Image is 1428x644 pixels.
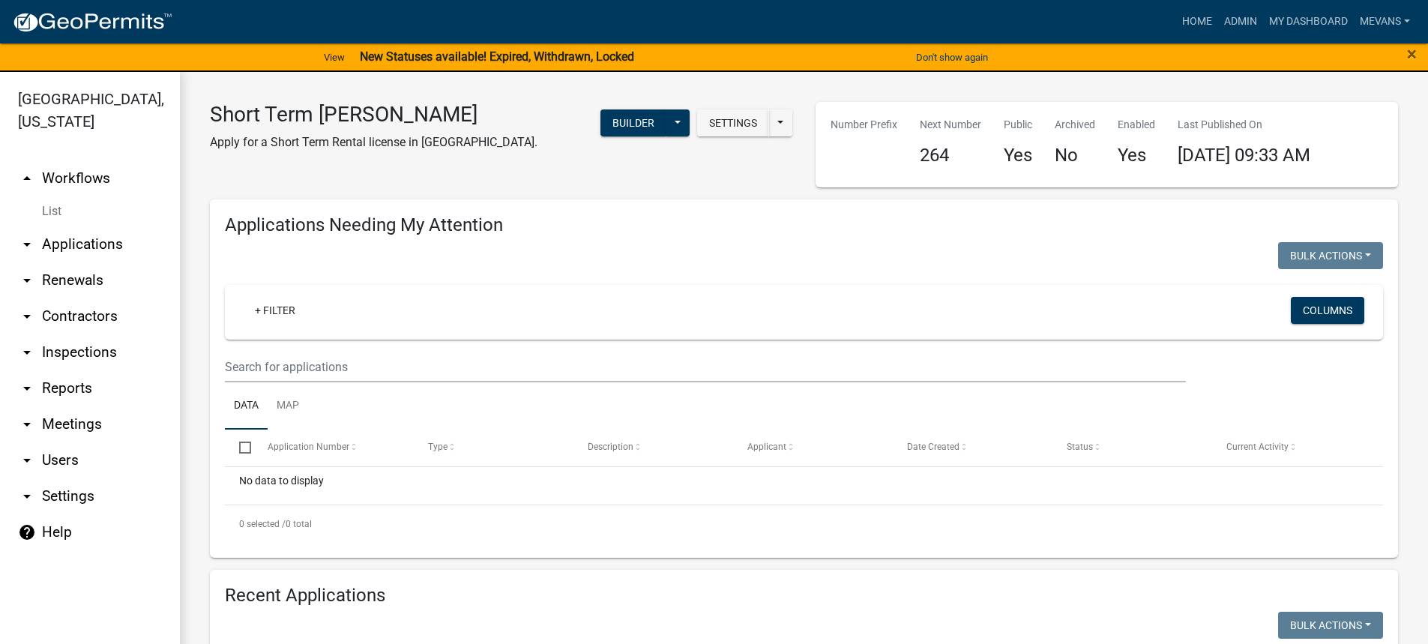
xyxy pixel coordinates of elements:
p: Archived [1055,117,1095,133]
p: Apply for a Short Term Rental license in [GEOGRAPHIC_DATA]. [210,133,537,151]
h3: Short Term [PERSON_NAME] [210,102,537,127]
i: arrow_drop_down [18,379,36,397]
datatable-header-cell: Date Created [893,430,1052,466]
h4: Yes [1004,145,1032,166]
div: No data to display [225,467,1383,505]
i: arrow_drop_down [18,235,36,253]
i: arrow_drop_down [18,487,36,505]
i: arrow_drop_down [18,271,36,289]
a: Data [225,382,268,430]
h4: Recent Applications [225,585,1383,607]
i: arrow_drop_down [18,307,36,325]
span: Status [1067,442,1093,452]
span: Type [428,442,448,452]
i: arrow_drop_down [18,415,36,433]
h4: No [1055,145,1095,166]
datatable-header-cell: Description [573,430,733,466]
h4: 264 [920,145,981,166]
p: Enabled [1118,117,1155,133]
span: Current Activity [1226,442,1289,452]
span: Applicant [747,442,786,452]
datatable-header-cell: Current Activity [1212,430,1372,466]
i: arrow_drop_up [18,169,36,187]
button: Bulk Actions [1278,242,1383,269]
span: Date Created [907,442,959,452]
h4: Applications Needing My Attention [225,214,1383,236]
a: My Dashboard [1263,7,1354,36]
i: help [18,523,36,541]
button: Builder [600,109,666,136]
strong: New Statuses available! Expired, Withdrawn, Locked [360,49,634,64]
span: 0 selected / [239,519,286,529]
button: Bulk Actions [1278,612,1383,639]
span: Description [588,442,633,452]
p: Public [1004,117,1032,133]
span: [DATE] 09:33 AM [1178,145,1310,166]
a: View [318,45,351,70]
datatable-header-cell: Status [1052,430,1212,466]
datatable-header-cell: Applicant [733,430,893,466]
a: Home [1176,7,1218,36]
button: Don't show again [910,45,994,70]
span: × [1407,43,1417,64]
div: 0 total [225,505,1383,543]
a: + Filter [243,297,307,324]
button: Settings [697,109,769,136]
datatable-header-cell: Type [413,430,573,466]
p: Number Prefix [831,117,897,133]
datatable-header-cell: Select [225,430,253,466]
a: Mevans [1354,7,1416,36]
p: Last Published On [1178,117,1310,133]
p: Next Number [920,117,981,133]
span: Application Number [268,442,350,452]
button: Close [1407,45,1417,63]
i: arrow_drop_down [18,343,36,361]
i: arrow_drop_down [18,451,36,469]
input: Search for applications [225,352,1186,382]
button: Columns [1291,297,1364,324]
a: Admin [1218,7,1263,36]
datatable-header-cell: Application Number [253,430,413,466]
a: Map [268,382,308,430]
h4: Yes [1118,145,1155,166]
